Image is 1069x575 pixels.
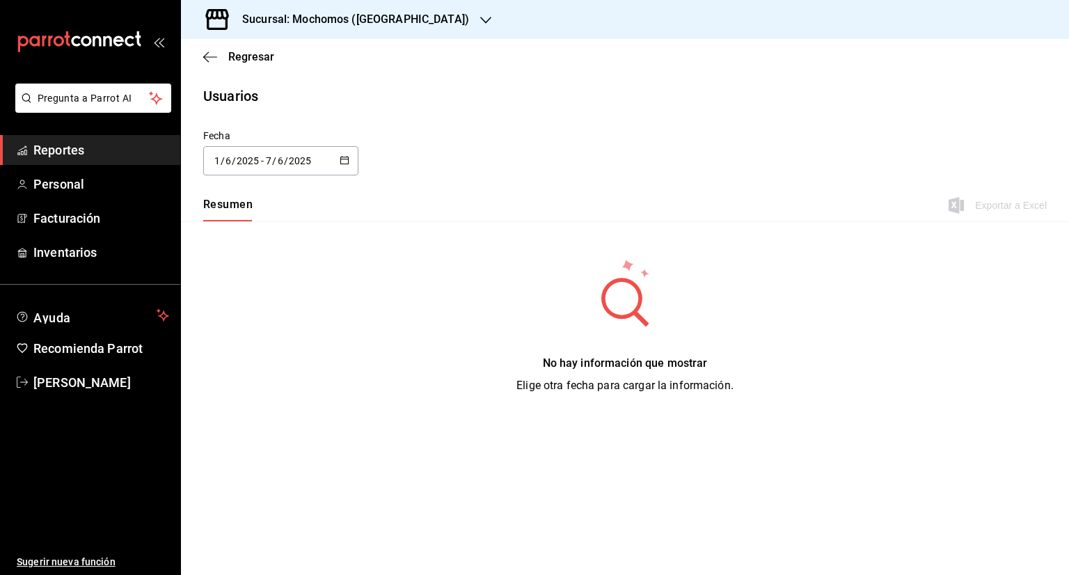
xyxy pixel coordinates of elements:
[203,198,253,221] button: Resumen
[516,379,734,392] span: Elige otra fecha para cargar la información.
[228,50,274,63] span: Regresar
[203,198,253,221] div: navigation tabs
[33,141,169,159] span: Reportes
[203,50,274,63] button: Regresar
[261,155,264,166] span: -
[265,155,272,166] input: Day
[516,355,734,372] div: No hay información que mostrar
[153,36,164,47] button: open_drawer_menu
[33,243,169,262] span: Inventarios
[203,86,258,107] div: Usuarios
[203,129,358,143] div: Fecha
[236,155,260,166] input: Year
[288,155,312,166] input: Year
[33,175,169,194] span: Personal
[17,555,169,569] span: Sugerir nueva función
[214,155,221,166] input: Day
[33,209,169,228] span: Facturación
[277,155,284,166] input: Month
[231,11,469,28] h3: Sucursal: Mochomos ([GEOGRAPHIC_DATA])
[33,307,151,324] span: Ayuda
[284,155,288,166] span: /
[225,155,232,166] input: Month
[232,155,236,166] span: /
[10,101,171,116] a: Pregunta a Parrot AI
[221,155,225,166] span: /
[33,339,169,358] span: Recomienda Parrot
[272,155,276,166] span: /
[38,91,150,106] span: Pregunta a Parrot AI
[33,373,169,392] span: [PERSON_NAME]
[15,84,171,113] button: Pregunta a Parrot AI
